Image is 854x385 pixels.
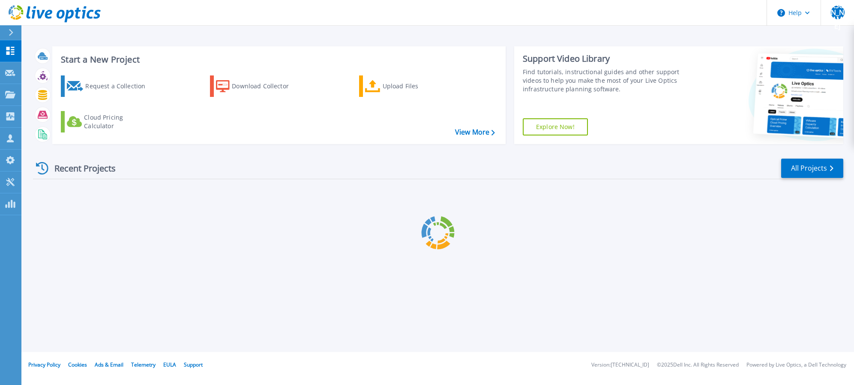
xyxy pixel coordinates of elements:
div: Cloud Pricing Calculator [84,113,153,130]
a: Cookies [68,361,87,368]
li: © 2025 Dell Inc. All Rights Reserved [657,362,739,368]
a: Download Collector [210,75,306,97]
a: Request a Collection [61,75,156,97]
li: Version: [TECHNICAL_ID] [591,362,649,368]
h3: Start a New Project [61,55,494,64]
div: Support Video Library [523,53,691,64]
div: Recent Projects [33,158,127,179]
div: Upload Files [383,78,451,95]
a: Upload Files [359,75,455,97]
li: Powered by Live Optics, a Dell Technology [746,362,846,368]
div: Download Collector [232,78,300,95]
a: Ads & Email [95,361,123,368]
a: Privacy Policy [28,361,60,368]
a: EULA [163,361,176,368]
a: Cloud Pricing Calculator [61,111,156,132]
div: Request a Collection [85,78,154,95]
a: All Projects [781,159,843,178]
a: Support [184,361,203,368]
div: Find tutorials, instructional guides and other support videos to help you make the most of your L... [523,68,691,93]
a: View More [455,128,495,136]
a: Explore Now! [523,118,588,135]
a: Telemetry [131,361,156,368]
